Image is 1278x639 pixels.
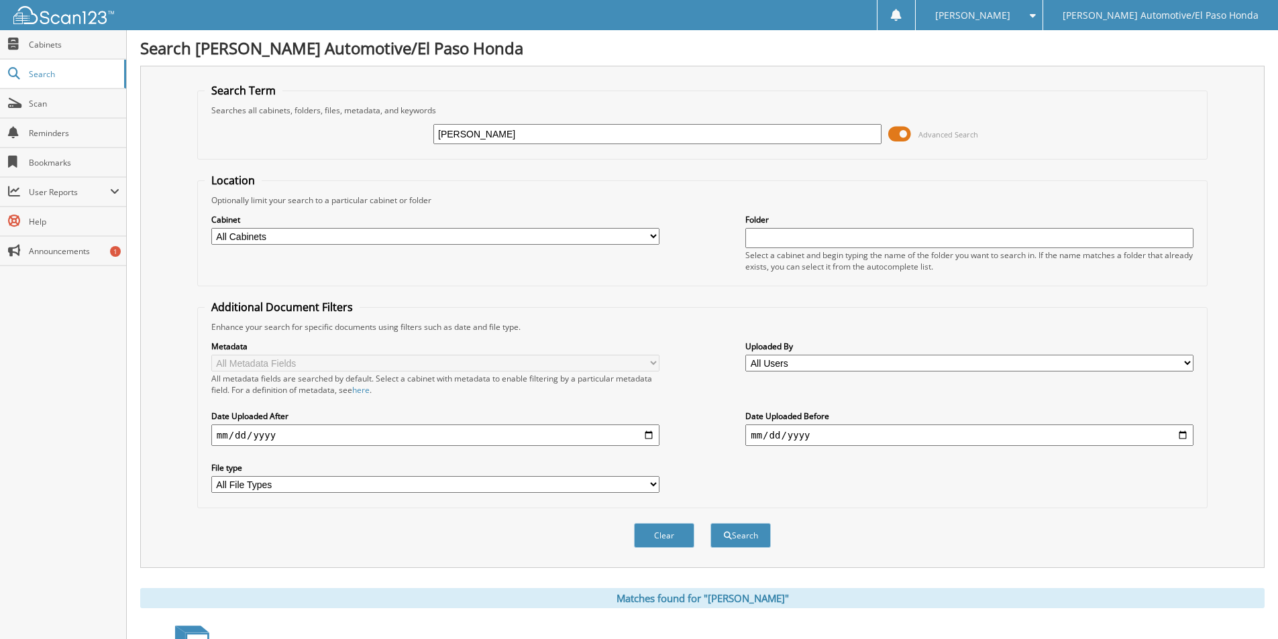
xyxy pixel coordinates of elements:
div: All metadata fields are searched by default. Select a cabinet with metadata to enable filtering b... [211,373,659,396]
span: Scan [29,98,119,109]
label: File type [211,462,659,473]
legend: Location [205,173,262,188]
span: Announcements [29,245,119,257]
label: Date Uploaded After [211,410,659,422]
label: Date Uploaded Before [745,410,1193,422]
div: Searches all cabinets, folders, files, metadata, and keywords [205,105,1200,116]
img: scan123-logo-white.svg [13,6,114,24]
label: Uploaded By [745,341,1193,352]
div: Matches found for "[PERSON_NAME]" [140,588,1265,608]
span: Advanced Search [918,129,978,139]
button: Clear [634,523,694,548]
button: Search [710,523,771,548]
div: Optionally limit your search to a particular cabinet or folder [205,194,1200,206]
span: Search [29,68,117,80]
div: Enhance your search for specific documents using filters such as date and file type. [205,321,1200,333]
input: start [211,424,659,446]
span: User Reports [29,186,110,198]
h1: Search [PERSON_NAME] Automotive/El Paso Honda [140,37,1265,59]
legend: Additional Document Filters [205,300,360,314]
label: Cabinet [211,214,659,225]
span: Cabinets [29,39,119,50]
input: end [745,424,1193,446]
label: Metadata [211,341,659,352]
div: 1 [110,246,121,257]
span: [PERSON_NAME] [935,11,1010,19]
span: [PERSON_NAME] Automotive/El Paso Honda [1063,11,1259,19]
div: Select a cabinet and begin typing the name of the folder you want to search in. If the name match... [745,249,1193,272]
a: here [352,384,370,396]
label: Folder [745,214,1193,225]
legend: Search Term [205,83,282,98]
span: Bookmarks [29,157,119,168]
span: Reminders [29,127,119,139]
span: Help [29,216,119,227]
